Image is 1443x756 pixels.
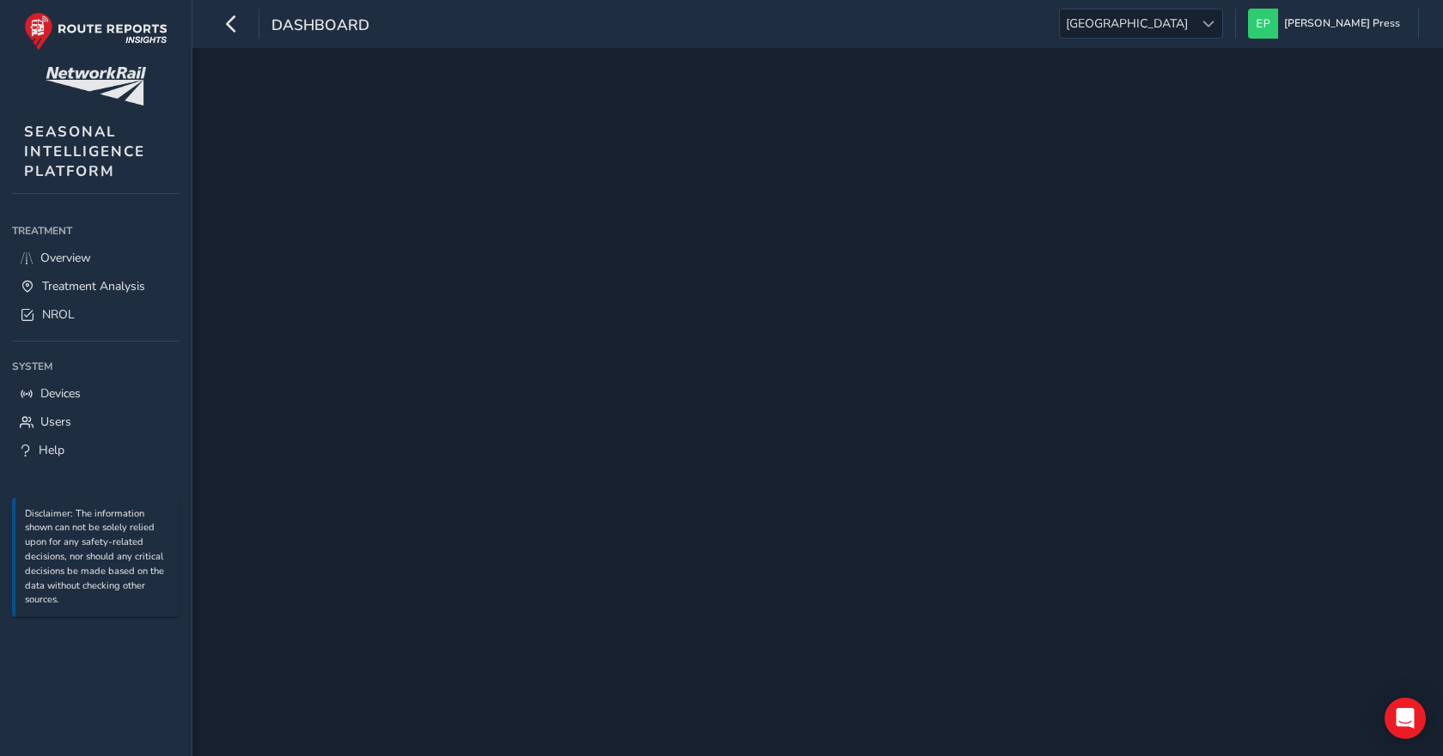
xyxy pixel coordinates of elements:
div: System [12,354,180,379]
img: customer logo [46,67,146,106]
img: diamond-layout [1248,9,1278,39]
span: Overview [40,250,91,266]
span: Devices [40,385,81,402]
a: NROL [12,300,180,329]
div: Treatment [12,218,180,244]
span: dashboard [271,15,369,39]
p: Disclaimer: The information shown can not be solely relied upon for any safety-related decisions,... [25,507,171,608]
button: [PERSON_NAME] Press [1248,9,1406,39]
a: Help [12,436,180,464]
a: Treatment Analysis [12,272,180,300]
a: Devices [12,379,180,408]
img: rr logo [24,12,167,51]
span: Treatment Analysis [42,278,145,294]
span: Users [40,414,71,430]
span: NROL [42,306,75,323]
span: SEASONAL INTELLIGENCE PLATFORM [24,122,145,181]
a: Users [12,408,180,436]
span: [PERSON_NAME] Press [1284,9,1400,39]
span: Help [39,442,64,458]
div: Open Intercom Messenger [1385,698,1426,739]
span: [GEOGRAPHIC_DATA] [1060,9,1194,38]
a: Overview [12,244,180,272]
